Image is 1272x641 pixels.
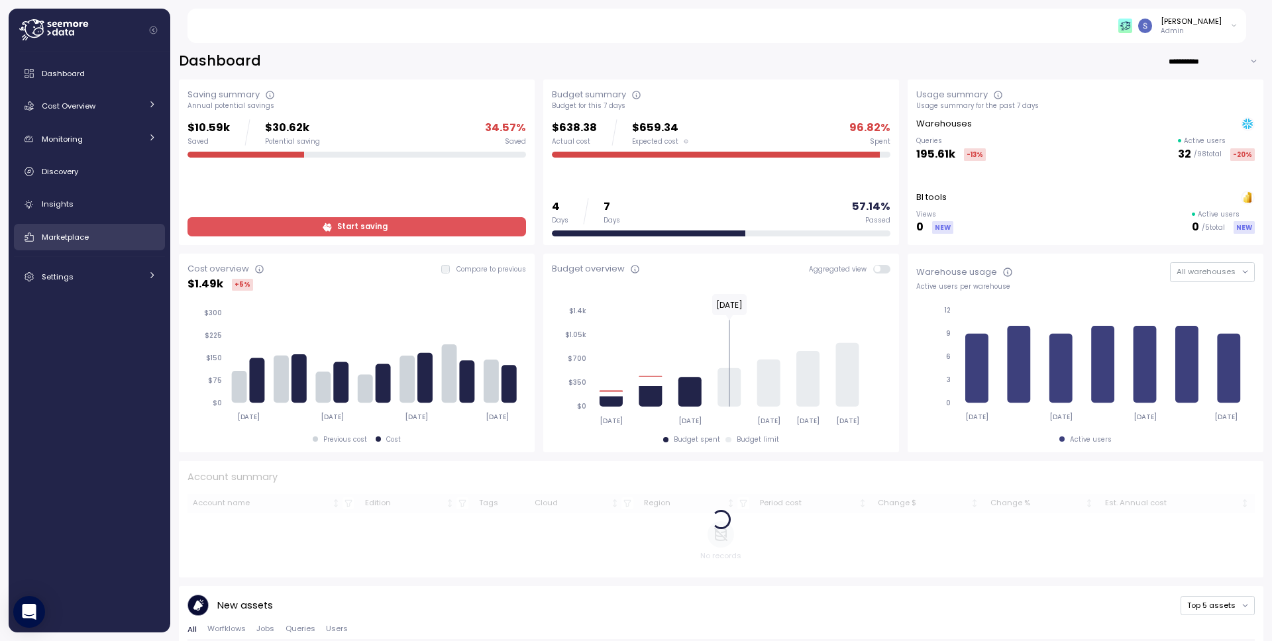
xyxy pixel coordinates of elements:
[1170,262,1255,281] button: All warehouses
[944,306,951,315] tspan: 12
[13,596,45,628] div: Open Intercom Messenger
[796,417,820,425] tspan: [DATE]
[206,354,222,362] tspan: $150
[916,117,972,130] p: Warehouses
[849,119,890,137] p: 96.82 %
[1215,413,1238,421] tspan: [DATE]
[337,218,388,236] span: Start saving
[286,625,315,632] span: Queries
[505,137,526,146] div: Saved
[217,598,273,613] p: New assets
[632,137,678,146] span: Expected cost
[964,148,986,161] div: -13 %
[552,216,568,225] div: Days
[932,221,953,234] div: NEW
[916,282,1255,291] div: Active users per warehouse
[179,52,261,71] h2: Dashboard
[1178,146,1191,164] p: 32
[187,119,230,137] p: $10.59k
[600,417,623,425] tspan: [DATE]
[204,309,222,317] tspan: $300
[1181,596,1255,615] button: Top 5 assets
[946,329,951,338] tspan: 9
[737,435,779,444] div: Budget limit
[552,198,568,216] p: 4
[42,68,85,79] span: Dashboard
[1161,16,1222,26] div: [PERSON_NAME]
[42,232,89,242] span: Marketplace
[42,101,95,111] span: Cost Overview
[14,158,165,185] a: Discovery
[716,299,743,311] text: [DATE]
[14,191,165,218] a: Insights
[946,352,951,361] tspan: 6
[42,134,83,144] span: Monitoring
[323,435,367,444] div: Previous cost
[916,146,955,164] p: 195.61k
[568,378,586,387] tspan: $350
[14,60,165,87] a: Dashboard
[14,224,165,250] a: Marketplace
[187,137,230,146] div: Saved
[386,435,401,444] div: Cost
[14,264,165,290] a: Settings
[604,198,620,216] p: 7
[213,399,222,407] tspan: $0
[966,413,989,421] tspan: [DATE]
[836,417,859,425] tspan: [DATE]
[1194,150,1222,159] p: / 98 total
[916,136,986,146] p: Queries
[916,210,953,219] p: Views
[552,88,626,101] div: Budget summary
[1192,219,1199,236] p: 0
[1234,221,1255,234] div: NEW
[187,262,249,275] div: Cost overview
[1050,413,1073,421] tspan: [DATE]
[187,88,260,101] div: Saving summary
[632,119,688,137] p: $659.34
[1202,223,1225,232] p: / 5 total
[456,265,526,274] p: Compare to previous
[577,402,586,411] tspan: $0
[321,413,344,421] tspan: [DATE]
[187,275,223,293] p: $ 1.49k
[205,331,222,340] tspan: $225
[1070,435,1112,444] div: Active users
[486,413,509,421] tspan: [DATE]
[568,354,586,363] tspan: $700
[916,266,997,279] div: Warehouse usage
[256,625,274,632] span: Jobs
[916,101,1255,111] div: Usage summary for the past 7 days
[1230,148,1255,161] div: -20 %
[569,307,586,315] tspan: $1.4k
[1118,19,1132,32] img: 65f98ecb31a39d60f1f315eb.PNG
[326,625,348,632] span: Users
[187,101,526,111] div: Annual potential savings
[552,137,597,146] div: Actual cost
[187,217,526,236] a: Start saving
[237,413,260,421] tspan: [DATE]
[232,279,253,291] div: +5 %
[1138,19,1152,32] img: ACg8ocLCy7HMj59gwelRyEldAl2GQfy23E10ipDNf0SDYCnD3y85RA=s96-c
[870,137,890,146] div: Spent
[809,265,873,273] span: Aggregated view
[1177,266,1236,277] span: All warehouses
[42,166,78,177] span: Discovery
[674,435,720,444] div: Budget spent
[42,199,74,209] span: Insights
[485,119,526,137] p: 34.57 %
[852,198,890,216] p: 57.14 %
[604,216,620,225] div: Days
[14,126,165,152] a: Monitoring
[946,399,951,407] tspan: 0
[916,191,947,204] p: BI tools
[678,417,702,425] tspan: [DATE]
[207,625,246,632] span: Worfklows
[916,88,988,101] div: Usage summary
[552,119,597,137] p: $638.38
[405,413,429,421] tspan: [DATE]
[145,25,162,35] button: Collapse navigation
[1198,210,1240,219] p: Active users
[1184,136,1226,146] p: Active users
[865,216,890,225] div: Passed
